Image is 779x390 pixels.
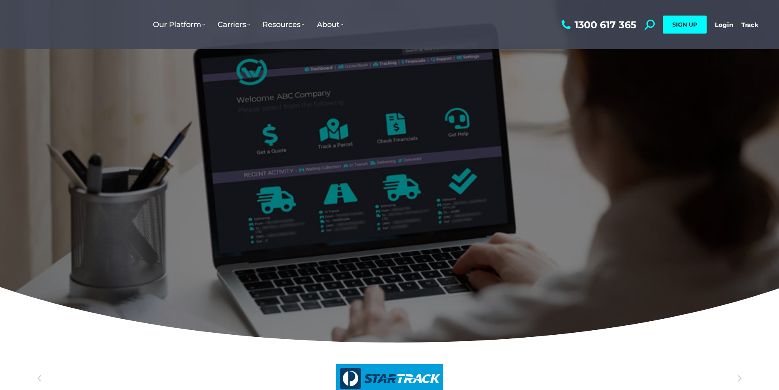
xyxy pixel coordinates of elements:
a: Our Platform [147,12,211,37]
span: Our Platform [153,20,205,29]
a: Login [715,21,733,29]
span: Carriers [218,20,250,29]
a: SIGN UP [663,16,707,34]
a: About [311,12,350,37]
a: Track [741,21,759,29]
a: Carriers [211,12,256,37]
span: SIGN UP [672,21,697,28]
a: Resources [256,12,311,37]
span: About [317,20,343,29]
a: 1300 617 365 [559,20,636,30]
span: Resources [263,20,305,29]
